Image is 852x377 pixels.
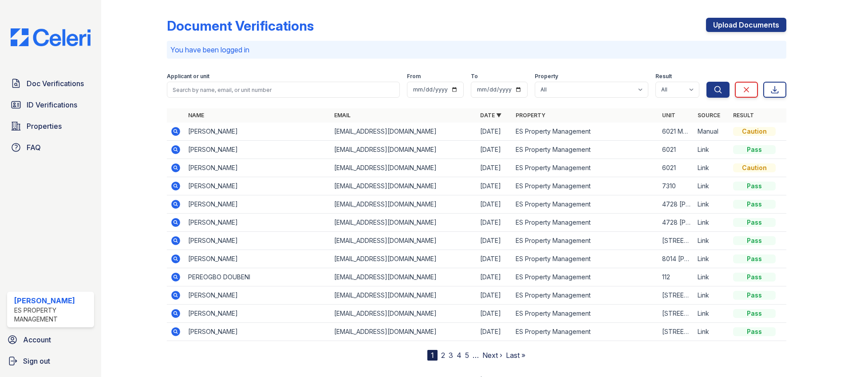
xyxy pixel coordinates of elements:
[167,82,400,98] input: Search by name, email, or unit number
[733,327,776,336] div: Pass
[185,159,331,177] td: [PERSON_NAME]
[185,286,331,305] td: [PERSON_NAME]
[334,112,351,119] a: Email
[694,286,730,305] td: Link
[694,232,730,250] td: Link
[512,123,658,141] td: ES Property Management
[659,323,694,341] td: [STREET_ADDRESS]
[167,73,209,80] label: Applicant or unit
[477,177,512,195] td: [DATE]
[473,350,479,361] span: …
[441,351,445,360] a: 2
[694,177,730,195] td: Link
[27,142,41,153] span: FAQ
[331,141,477,159] td: [EMAIL_ADDRESS][DOMAIN_NAME]
[27,121,62,131] span: Properties
[185,214,331,232] td: [PERSON_NAME]
[185,141,331,159] td: [PERSON_NAME]
[694,159,730,177] td: Link
[694,323,730,341] td: Link
[512,268,658,286] td: ES Property Management
[331,214,477,232] td: [EMAIL_ADDRESS][DOMAIN_NAME]
[185,177,331,195] td: [PERSON_NAME]
[659,305,694,323] td: [STREET_ADDRESS]
[477,323,512,341] td: [DATE]
[733,309,776,318] div: Pass
[465,351,469,360] a: 5
[4,331,98,349] a: Account
[659,177,694,195] td: 7310
[733,145,776,154] div: Pass
[694,268,730,286] td: Link
[331,305,477,323] td: [EMAIL_ADDRESS][DOMAIN_NAME]
[512,214,658,232] td: ES Property Management
[331,159,477,177] td: [EMAIL_ADDRESS][DOMAIN_NAME]
[659,195,694,214] td: 4728 [PERSON_NAME]
[733,218,776,227] div: Pass
[477,250,512,268] td: [DATE]
[659,286,694,305] td: [STREET_ADDRESS][PERSON_NAME]
[659,159,694,177] td: 6021
[698,112,720,119] a: Source
[477,268,512,286] td: [DATE]
[659,214,694,232] td: 4728 [PERSON_NAME]
[4,352,98,370] a: Sign out
[706,18,786,32] a: Upload Documents
[512,159,658,177] td: ES Property Management
[733,254,776,263] div: Pass
[7,117,94,135] a: Properties
[185,232,331,250] td: [PERSON_NAME]
[188,112,204,119] a: Name
[477,305,512,323] td: [DATE]
[512,250,658,268] td: ES Property Management
[185,268,331,286] td: PEREOGBO DOUBENI
[185,250,331,268] td: [PERSON_NAME]
[23,334,51,345] span: Account
[512,323,658,341] td: ES Property Management
[185,323,331,341] td: [PERSON_NAME]
[659,268,694,286] td: 112
[659,232,694,250] td: [STREET_ADDRESS]
[512,141,658,159] td: ES Property Management
[733,163,776,172] div: Caution
[733,291,776,300] div: Pass
[482,351,502,360] a: Next ›
[506,351,525,360] a: Last »
[659,250,694,268] td: 8014 [PERSON_NAME] Dr
[733,112,754,119] a: Result
[167,18,314,34] div: Document Verifications
[733,182,776,190] div: Pass
[331,268,477,286] td: [EMAIL_ADDRESS][DOMAIN_NAME]
[331,123,477,141] td: [EMAIL_ADDRESS][DOMAIN_NAME]
[23,356,50,366] span: Sign out
[471,73,478,80] label: To
[14,306,91,324] div: ES Property Management
[512,177,658,195] td: ES Property Management
[477,159,512,177] td: [DATE]
[694,141,730,159] td: Link
[4,28,98,46] img: CE_Logo_Blue-a8612792a0a2168367f1c8372b55b34899dd931a85d93a1a3d3e32e68fde9ad4.png
[662,112,675,119] a: Unit
[477,141,512,159] td: [DATE]
[27,99,77,110] span: ID Verifications
[7,96,94,114] a: ID Verifications
[185,305,331,323] td: [PERSON_NAME]
[694,214,730,232] td: Link
[480,112,501,119] a: Date ▼
[14,295,91,306] div: [PERSON_NAME]
[733,236,776,245] div: Pass
[659,123,694,141] td: 6021 Morning dove
[170,44,783,55] p: You have been logged in
[516,112,545,119] a: Property
[7,75,94,92] a: Doc Verifications
[512,305,658,323] td: ES Property Management
[512,232,658,250] td: ES Property Management
[477,195,512,214] td: [DATE]
[7,139,94,156] a: FAQ
[331,232,477,250] td: [EMAIL_ADDRESS][DOMAIN_NAME]
[331,177,477,195] td: [EMAIL_ADDRESS][DOMAIN_NAME]
[535,73,558,80] label: Property
[477,232,512,250] td: [DATE]
[427,350,438,361] div: 1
